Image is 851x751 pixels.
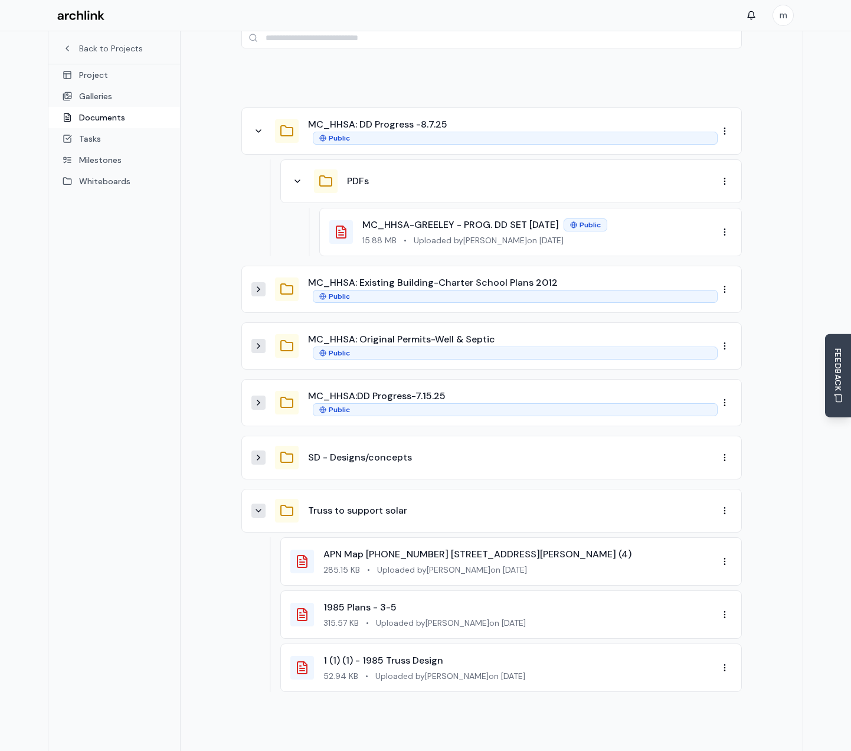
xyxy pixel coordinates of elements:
[377,564,527,576] span: Uploaded by [PERSON_NAME] on [DATE]
[48,64,180,86] a: Project
[308,450,412,465] button: SD - Designs/concepts
[329,348,350,358] span: Public
[323,654,443,667] a: 1 (1) (1) - 1985 Truss Design
[323,617,359,629] span: 315.57 KB
[329,133,350,143] span: Public
[308,276,558,290] button: MC_HHSA: Existing Building-Charter School Plans 2012
[63,43,166,54] a: Back to Projects
[375,670,525,682] span: Uploaded by [PERSON_NAME] on [DATE]
[832,348,844,391] span: FEEDBACK
[362,234,397,246] span: 15.88 MB
[366,617,369,629] span: •
[280,644,742,692] div: 1 (1) (1) - 1985 Truss Design52.94 KB•Uploaded by[PERSON_NAME]on [DATE]
[48,107,180,128] a: Documents
[825,334,851,417] button: Send Feedback
[414,234,564,246] span: Uploaded by [PERSON_NAME] on [DATE]
[280,590,742,639] div: 1985 Plans - 3-5315.57 KB•Uploaded by[PERSON_NAME]on [DATE]
[241,489,742,533] div: Truss to support solar
[280,159,742,203] div: PDFs
[308,504,407,518] button: Truss to support solar
[241,107,742,155] div: MC_HHSA: DD Progress -8.7.25Public
[48,86,180,107] a: Galleries
[308,389,446,403] button: MC_HHSA:DD Progress-7.15.25
[48,171,180,192] a: Whiteboards
[365,670,368,682] span: •
[48,149,180,171] a: Milestones
[367,564,370,576] span: •
[404,234,407,246] span: •
[329,292,350,301] span: Public
[241,379,742,426] div: MC_HHSA:DD Progress-7.15.25Public
[376,617,526,629] span: Uploaded by [PERSON_NAME] on [DATE]
[362,218,559,231] a: MC_HHSA-GREELEY - PROG. DD SET [DATE]
[773,5,793,25] span: m
[241,266,742,313] div: MC_HHSA: Existing Building-Charter School Plans 2012Public
[347,174,369,188] button: PDFs
[48,128,180,149] a: Tasks
[241,436,742,479] div: SD - Designs/concepts
[280,537,742,586] div: APN Map [PHONE_NUMBER] [STREET_ADDRESS][PERSON_NAME] (4)285.15 KB•Uploaded by[PERSON_NAME]on [DATE]
[580,220,601,230] span: Public
[57,11,104,21] img: Archlink
[308,332,495,347] button: MC_HHSA: Original Permits-Well & Septic
[241,322,742,370] div: MC_HHSA: Original Permits-Well & SepticPublic
[323,548,631,560] a: APN Map [PHONE_NUMBER] [STREET_ADDRESS][PERSON_NAME] (4)
[308,117,447,132] button: MC_HHSA: DD Progress -8.7.25
[323,564,360,576] span: 285.15 KB
[329,405,350,414] span: Public
[323,601,397,613] a: 1985 Plans - 3-5
[323,670,358,682] span: 52.94 KB
[319,208,742,256] div: MC_HHSA-GREELEY - PROG. DD SET [DATE]Public15.88 MB•Uploaded by[PERSON_NAME]on [DATE]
